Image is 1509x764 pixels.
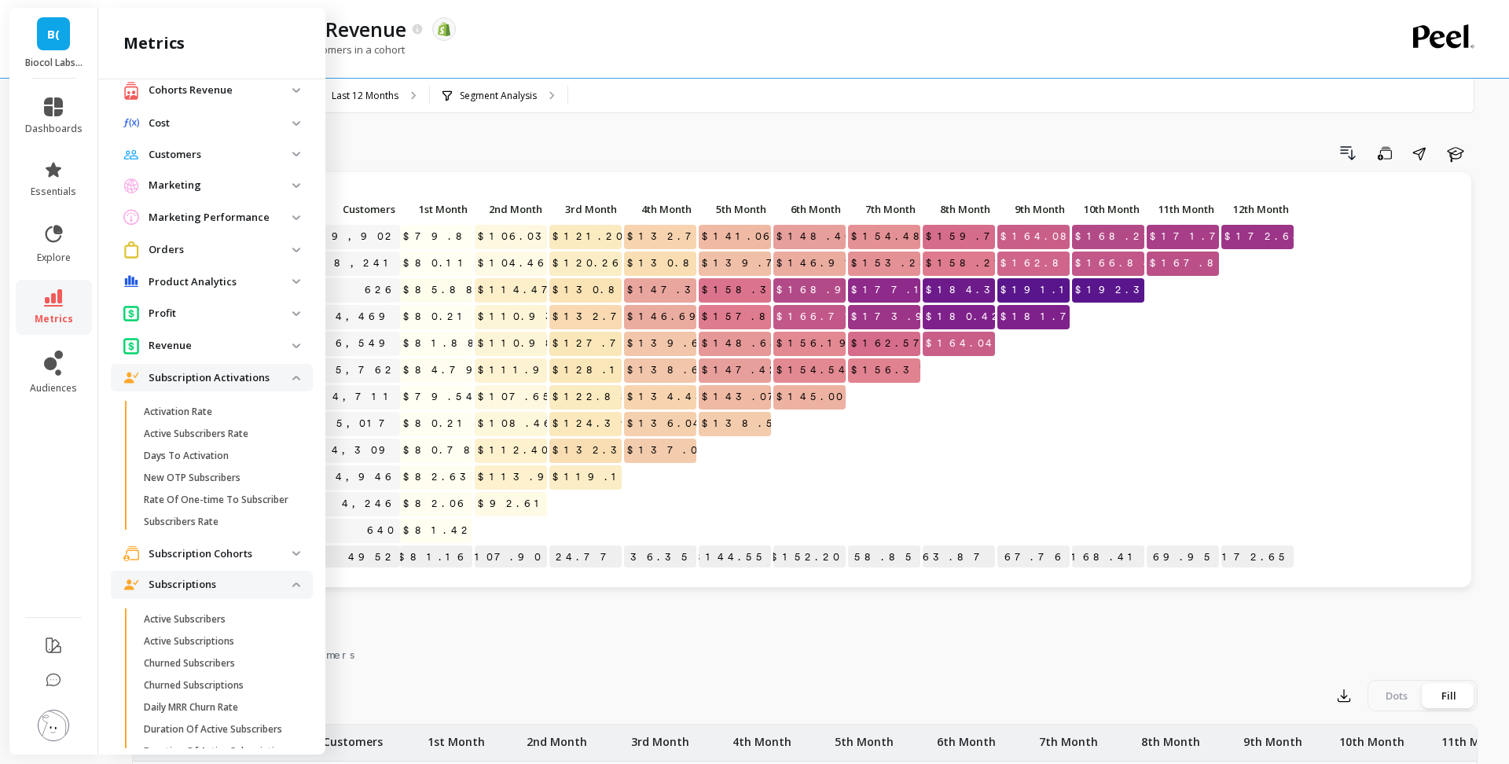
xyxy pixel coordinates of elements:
span: $120.26 [549,252,627,275]
p: Rate Of One-time To Subscriber [144,494,288,506]
span: $113.94 [475,465,569,489]
p: 10th Month [1339,725,1404,750]
span: $121.20 [549,225,629,248]
span: $192.32 [1072,278,1165,302]
a: 640 [364,519,400,542]
p: $152.20 [773,545,846,569]
img: api.shopify.svg [437,22,451,36]
span: 12th Month [1224,203,1289,215]
p: Cost [149,116,292,131]
span: $159.70 [923,225,1013,248]
span: $79.54 [400,385,481,409]
img: down caret icon [292,279,300,284]
img: down caret icon [292,376,300,380]
span: $147.36 [624,278,716,302]
img: navigation item icon [123,275,139,288]
span: B( [47,25,60,43]
span: $153.28 [848,252,941,275]
p: Subscribers Rate [144,516,218,528]
span: $147.42 [699,358,784,382]
img: down caret icon [292,215,300,220]
p: Subscriptions [149,577,292,593]
span: $154.48 [848,225,934,248]
img: navigation item icon [123,337,139,354]
span: $81.42 [400,519,476,542]
p: Profit [149,306,292,321]
p: 6th Month [937,725,996,750]
span: $84.79 [400,358,487,382]
a: 9,902 [329,225,400,248]
img: navigation item icon [123,305,139,321]
a: 4,469 [332,305,400,329]
span: $148.65 [699,332,785,355]
p: 8th Month [923,198,995,220]
span: explore [37,252,71,264]
span: $132.32 [549,439,642,462]
p: $124.77 [549,545,622,569]
p: 3rd Month [631,725,689,750]
p: Marketing [149,178,292,193]
span: $80.21 [400,305,474,329]
p: Churned Subscribers [144,657,235,670]
p: Product Analytics [149,274,292,290]
span: $80.21 [400,412,474,435]
div: Fill [1423,683,1474,708]
p: Customers [149,147,292,163]
p: 12th Month [1221,198,1294,220]
p: 4th Month [624,198,696,220]
p: Marketing Performance [149,210,292,226]
p: Revenue [149,338,292,354]
span: $166.71 [773,305,861,329]
span: 9th Month [1000,203,1065,215]
p: Subscription Cohorts [149,546,292,562]
p: $167.76 [997,545,1070,569]
span: $158.21 [923,252,1011,275]
span: 4th Month [627,203,692,215]
img: navigation item icon [123,579,139,590]
p: Customers [306,198,400,220]
p: Biocol Labs (US) [25,57,83,69]
span: $82.06 [400,492,472,516]
h2: metrics [123,32,185,54]
div: Toggle SortBy [623,198,698,222]
span: $110.98 [475,332,567,355]
p: 10th Month [1072,198,1144,220]
img: navigation item icon [123,545,139,561]
span: $145.00 [773,385,849,409]
span: $130.88 [549,278,646,302]
span: $143.07 [699,385,789,409]
p: 7th Month [1039,725,1098,750]
a: 4,246 [339,492,400,516]
span: essentials [31,185,76,198]
img: navigation item icon [123,209,139,226]
span: $177.15 [848,278,941,302]
span: $110.93 [475,305,567,329]
p: Active Subscribers Rate [144,428,248,440]
p: $169.95 [1147,545,1219,569]
p: 9th Month [1243,725,1302,750]
span: 3rd Month [553,203,617,215]
img: navigation item icon [123,149,139,160]
span: $127.77 [549,332,648,355]
p: 1st Month [428,725,485,750]
span: $80.11 [400,252,475,275]
img: navigation item icon [123,372,139,383]
span: 5th Month [702,203,766,215]
p: $144.55 [699,545,771,569]
span: 6th Month [777,203,841,215]
img: down caret icon [292,551,300,556]
p: $107.90 [475,545,547,569]
span: $138.52 [699,412,791,435]
div: Toggle SortBy [922,198,997,222]
span: metrics [35,313,73,325]
a: 5,017 [333,412,400,435]
p: Days To Activation [144,450,229,462]
span: $132.76 [624,225,717,248]
span: 10th Month [1075,203,1140,215]
p: 7th Month [848,198,920,220]
span: $162.57 [848,332,934,355]
span: $138.67 [624,358,723,382]
img: down caret icon [292,88,300,93]
span: $154.54 [773,358,854,382]
span: $139.69 [624,332,723,355]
